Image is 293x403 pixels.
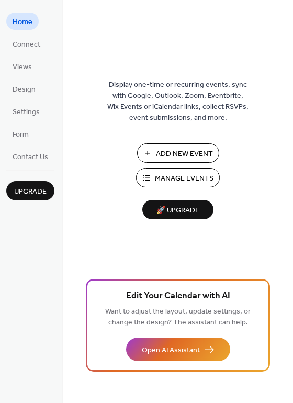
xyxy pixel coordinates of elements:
[13,107,40,118] span: Settings
[107,80,249,124] span: Display one-time or recurring events, sync with Google, Outlook, Zoom, Eventbrite, Wix Events or ...
[6,103,46,120] a: Settings
[126,289,230,304] span: Edit Your Calendar with AI
[137,143,219,163] button: Add New Event
[126,338,230,361] button: Open AI Assistant
[6,80,42,97] a: Design
[13,129,29,140] span: Form
[136,168,220,187] button: Manage Events
[6,125,35,142] a: Form
[14,186,47,197] span: Upgrade
[13,39,40,50] span: Connect
[156,149,213,160] span: Add New Event
[6,58,38,75] a: Views
[6,35,47,52] a: Connect
[13,152,48,163] span: Contact Us
[6,148,54,165] a: Contact Us
[13,62,32,73] span: Views
[6,181,54,200] button: Upgrade
[155,173,213,184] span: Manage Events
[105,305,251,330] span: Want to adjust the layout, update settings, or change the design? The assistant can help.
[142,200,213,219] button: 🚀 Upgrade
[13,84,36,95] span: Design
[149,204,207,218] span: 🚀 Upgrade
[13,17,32,28] span: Home
[142,345,200,356] span: Open AI Assistant
[6,13,39,30] a: Home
